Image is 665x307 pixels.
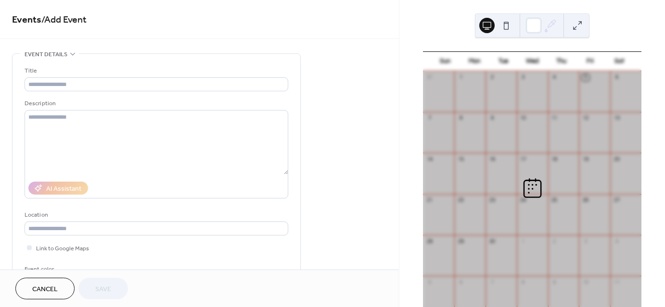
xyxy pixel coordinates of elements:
div: 26 [582,197,589,204]
div: 18 [551,156,558,163]
div: 23 [488,197,496,204]
span: / Add Event [41,11,87,29]
div: 11 [613,279,620,286]
span: Event details [25,49,67,60]
div: 21 [426,197,433,204]
div: 14 [426,156,433,163]
div: Title [25,66,286,76]
div: Fri [575,52,604,71]
div: 2 [488,74,496,81]
div: Wed [518,52,547,71]
div: 8 [457,115,464,122]
div: Thu [547,52,575,71]
div: 29 [457,238,464,245]
div: 4 [613,238,620,245]
div: 19 [582,156,589,163]
div: 13 [613,115,620,122]
div: 5 [426,279,433,286]
div: 22 [457,197,464,204]
div: 28 [426,238,433,245]
div: 10 [582,279,589,286]
div: 12 [582,115,589,122]
div: 5 [582,74,589,81]
div: 31 [426,74,433,81]
div: 7 [426,115,433,122]
div: Tue [489,52,518,71]
span: Cancel [32,284,58,295]
div: Mon [460,52,488,71]
a: Events [12,11,41,29]
div: Location [25,210,286,220]
button: Cancel [15,278,75,299]
div: 16 [488,156,496,163]
div: 27 [613,197,620,204]
div: 1 [457,74,464,81]
div: 4 [551,74,558,81]
div: 6 [613,74,620,81]
div: 6 [457,279,464,286]
div: 3 [520,74,527,81]
div: 11 [551,115,558,122]
div: 30 [488,238,496,245]
div: 2 [551,238,558,245]
div: Description [25,98,286,109]
div: 9 [551,279,558,286]
div: 3 [582,238,589,245]
div: 7 [488,279,496,286]
div: 9 [488,115,496,122]
div: 10 [520,115,527,122]
div: 1 [520,238,527,245]
div: 24 [520,197,527,204]
div: 25 [551,197,558,204]
div: Event color [25,264,97,274]
div: Sun [431,52,460,71]
div: 8 [520,279,527,286]
div: 15 [457,156,464,163]
div: 20 [613,156,620,163]
span: Link to Google Maps [36,244,89,254]
div: Sat [605,52,634,71]
div: 17 [520,156,527,163]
